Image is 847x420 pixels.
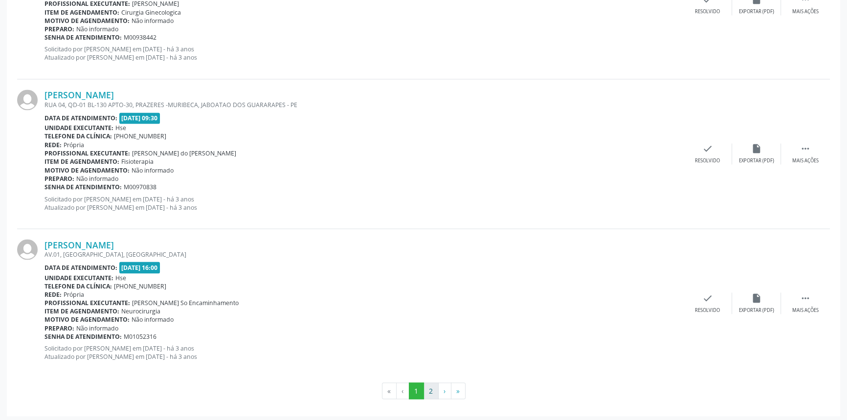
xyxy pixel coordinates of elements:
div: Exportar (PDF) [739,157,774,164]
img: img [17,239,38,260]
i: insert_drive_file [751,292,762,303]
div: Mais ações [792,307,819,313]
i: insert_drive_file [751,143,762,154]
img: img [17,89,38,110]
div: Mais ações [792,8,819,15]
span: Própria [64,290,84,298]
button: Go to page 1 [409,382,424,399]
i:  [800,143,811,154]
b: Telefone da clínica: [45,132,112,140]
button: Go to last page [451,382,466,399]
div: Exportar (PDF) [739,307,774,313]
i:  [800,292,811,303]
b: Rede: [45,141,62,149]
p: Solicitado por [PERSON_NAME] em [DATE] - há 3 anos Atualizado por [PERSON_NAME] em [DATE] - há 3 ... [45,45,683,62]
i: check [702,292,713,303]
b: Profissional executante: [45,298,130,307]
span: Não informado [132,166,174,174]
b: Motivo de agendamento: [45,17,130,25]
b: Preparo: [45,25,74,33]
span: M00938442 [124,33,156,42]
b: Unidade executante: [45,124,113,132]
b: Item de agendamento: [45,8,119,17]
div: Exportar (PDF) [739,8,774,15]
i: check [702,143,713,154]
b: Data de atendimento: [45,263,117,271]
span: [PHONE_NUMBER] [114,282,166,290]
b: Unidade executante: [45,273,113,282]
p: Solicitado por [PERSON_NAME] em [DATE] - há 3 anos Atualizado por [PERSON_NAME] em [DATE] - há 3 ... [45,195,683,211]
b: Motivo de agendamento: [45,315,130,323]
span: Não informado [132,315,174,323]
b: Senha de atendimento: [45,332,122,340]
span: Hse [115,273,126,282]
span: Cirurgia Ginecologica [121,8,181,17]
span: Não informado [132,17,174,25]
span: Não informado [76,324,118,332]
b: Senha de atendimento: [45,33,122,42]
span: Não informado [76,174,118,182]
a: [PERSON_NAME] [45,89,114,100]
button: Go to next page [438,382,451,399]
span: Neurocirurgia [121,307,160,315]
span: Não informado [76,25,118,33]
a: [PERSON_NAME] [45,239,114,250]
b: Data de atendimento: [45,114,117,122]
b: Item de agendamento: [45,157,119,166]
div: Mais ações [792,157,819,164]
p: Solicitado por [PERSON_NAME] em [DATE] - há 3 anos Atualizado por [PERSON_NAME] em [DATE] - há 3 ... [45,344,683,360]
b: Telefone da clínica: [45,282,112,290]
span: [PERSON_NAME] So Encaminhamento [132,298,239,307]
span: [DATE] 16:00 [119,262,160,273]
b: Item de agendamento: [45,307,119,315]
div: Resolvido [695,157,720,164]
b: Rede: [45,290,62,298]
span: [DATE] 09:30 [119,112,160,124]
div: Resolvido [695,307,720,313]
div: Resolvido [695,8,720,15]
div: AV.01, [GEOGRAPHIC_DATA], [GEOGRAPHIC_DATA] [45,250,683,258]
div: RUA 04, QD-01 BL-130 APTO-30, PRAZERES -MURIBECA, JABOATAO DOS GUARARAPES - PE [45,101,683,109]
span: Hse [115,124,126,132]
span: Própria [64,141,84,149]
ul: Pagination [17,382,830,399]
button: Go to page 2 [423,382,439,399]
b: Preparo: [45,324,74,332]
span: M00970838 [124,182,156,191]
span: M01052316 [124,332,156,340]
b: Senha de atendimento: [45,182,122,191]
b: Preparo: [45,174,74,182]
span: [PERSON_NAME] do [PERSON_NAME] [132,149,236,157]
b: Motivo de agendamento: [45,166,130,174]
span: Fisioterapia [121,157,154,166]
b: Profissional executante: [45,149,130,157]
span: [PHONE_NUMBER] [114,132,166,140]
